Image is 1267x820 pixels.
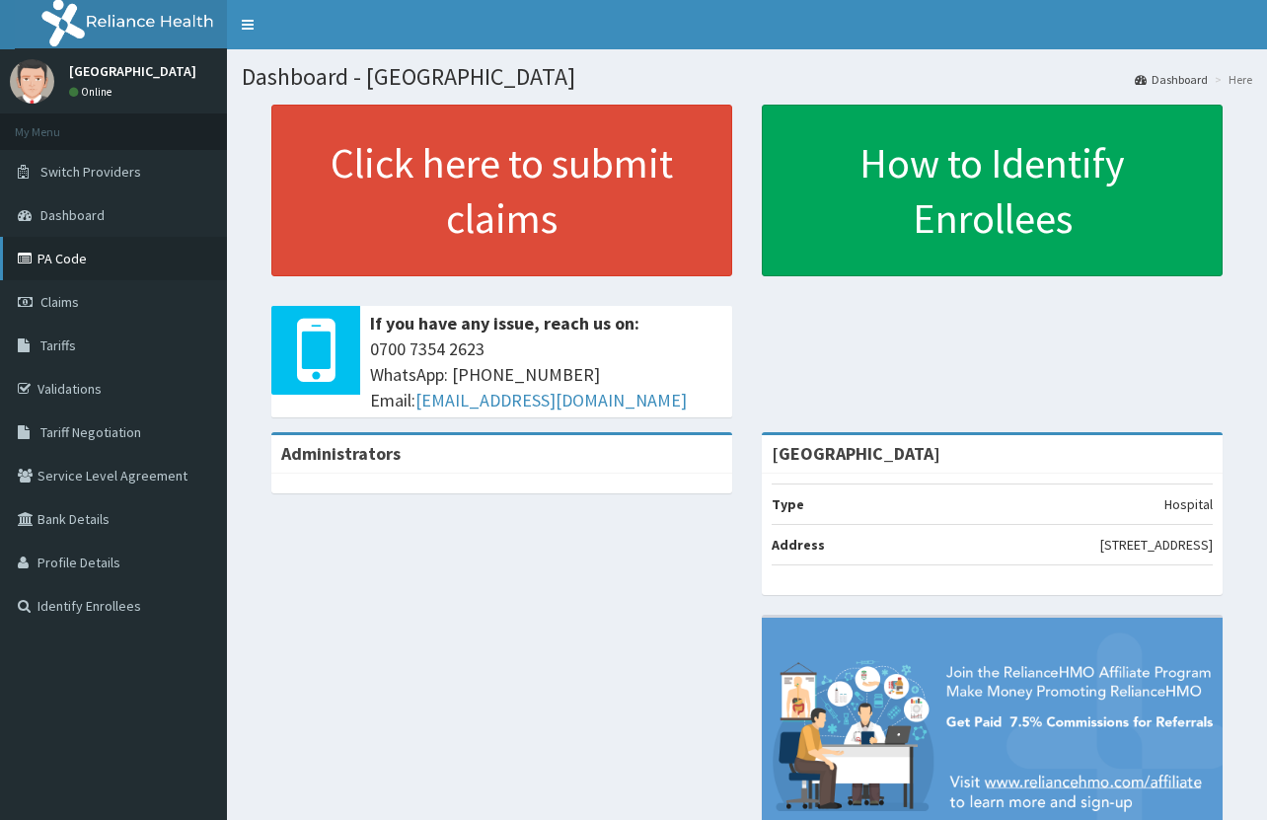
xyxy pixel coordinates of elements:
span: Tariff Negotiation [40,423,141,441]
li: Here [1210,71,1252,88]
a: Dashboard [1135,71,1208,88]
a: Click here to submit claims [271,105,732,276]
a: Online [69,85,116,99]
b: Type [772,495,804,513]
p: [GEOGRAPHIC_DATA] [69,64,196,78]
span: Tariffs [40,336,76,354]
a: [EMAIL_ADDRESS][DOMAIN_NAME] [415,389,687,411]
img: User Image [10,59,54,104]
b: If you have any issue, reach us on: [370,312,639,335]
span: Dashboard [40,206,105,224]
h1: Dashboard - [GEOGRAPHIC_DATA] [242,64,1252,90]
p: Hospital [1164,494,1213,514]
b: Administrators [281,442,401,465]
span: 0700 7354 2623 WhatsApp: [PHONE_NUMBER] Email: [370,336,722,412]
b: Address [772,536,825,554]
span: Claims [40,293,79,311]
p: [STREET_ADDRESS] [1100,535,1213,555]
a: How to Identify Enrollees [762,105,1223,276]
strong: [GEOGRAPHIC_DATA] [772,442,940,465]
span: Switch Providers [40,163,141,181]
